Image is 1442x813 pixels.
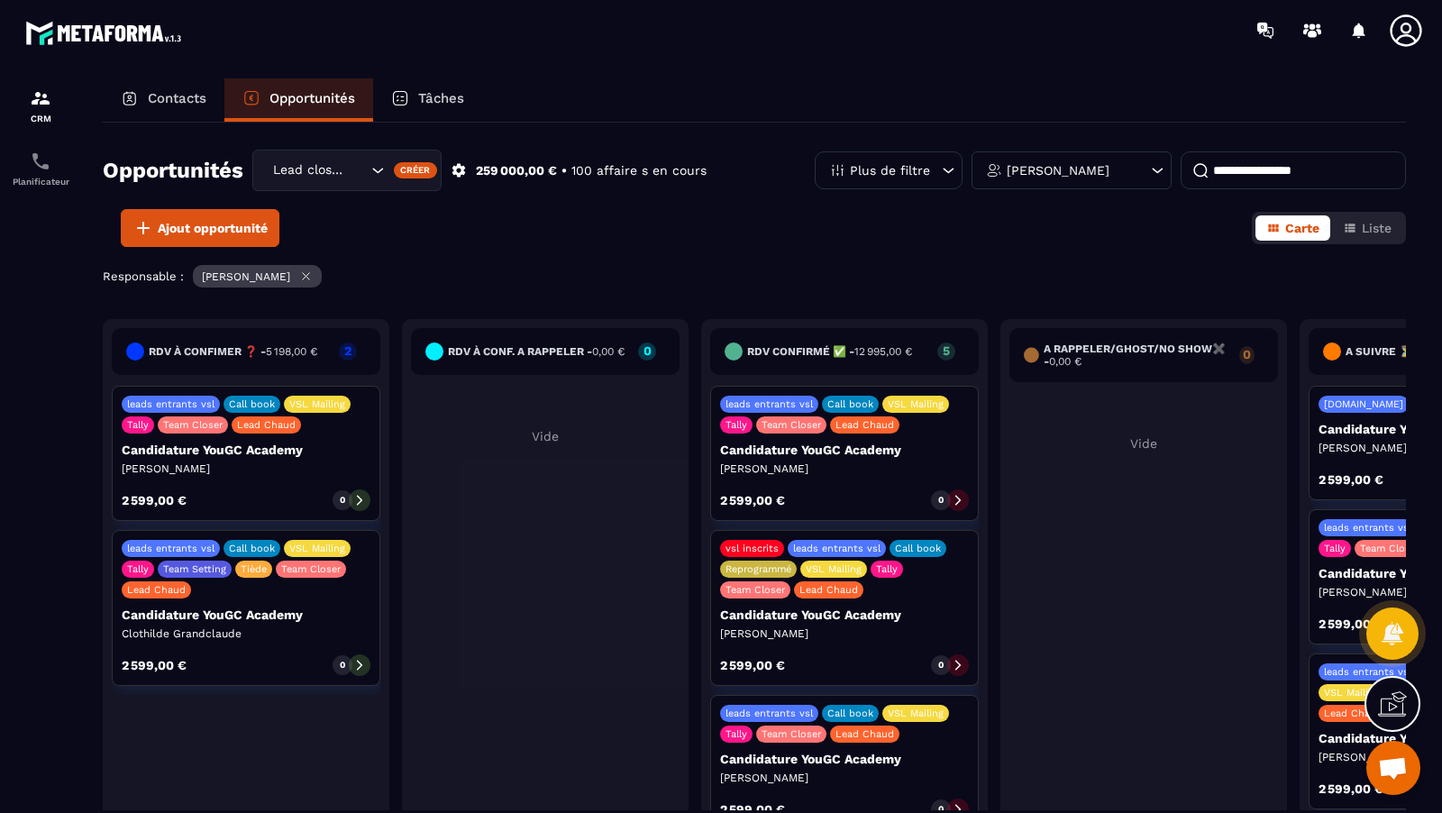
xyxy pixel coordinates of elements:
p: VSL Mailing [888,708,944,719]
h6: RDV à conf. A RAPPELER - [448,345,625,358]
p: Lead Chaud [127,584,186,596]
p: 100 affaire s en cours [571,162,707,179]
p: Tally [127,563,149,575]
p: Call book [827,398,873,410]
p: 0 [1239,348,1255,361]
p: leads entrants vsl [726,398,813,410]
p: Candidature YouGC Academy [122,443,370,457]
p: 2 [339,344,357,357]
p: Call book [229,398,275,410]
span: 0,00 € [1049,355,1081,368]
span: Lead closing [269,160,349,180]
p: 2 599,00 € [1319,617,1383,630]
p: Team Closer [762,419,821,431]
p: [PERSON_NAME] [720,626,969,641]
p: Lead Chaud [1324,708,1383,719]
p: Tiède [241,563,267,575]
p: 0 [340,494,345,507]
button: Liste [1332,215,1402,241]
p: 2 599,00 € [720,494,785,507]
span: Carte [1285,221,1319,235]
p: Contacts [148,90,206,106]
p: Team Closer [762,728,821,740]
p: Vide [411,429,680,443]
div: Ouvrir le chat [1366,741,1420,795]
p: VSL Mailing [1324,687,1380,699]
div: Créer [394,162,438,178]
p: Planificateur [5,177,77,187]
p: Team Closer [163,419,223,431]
p: Lead Chaud [835,728,894,740]
input: Search for option [349,160,367,180]
p: 5 [937,344,955,357]
p: • [561,162,567,179]
p: Responsable : [103,269,184,283]
p: VSL Mailing [289,398,345,410]
p: Tally [876,563,898,575]
p: Tally [127,419,149,431]
p: leads entrants vsl [726,708,813,719]
div: Search for option [252,150,442,191]
p: [PERSON_NAME] [720,461,969,476]
p: 0 [938,494,944,507]
img: scheduler [30,151,51,172]
p: 2 599,00 € [122,494,187,507]
p: VSL Mailing [289,543,345,554]
p: [PERSON_NAME] [202,270,290,283]
p: [PERSON_NAME] [122,461,370,476]
p: Lead Chaud [799,584,858,596]
p: Lead Chaud [237,419,296,431]
a: Contacts [103,78,224,122]
p: 2 599,00 € [1319,473,1383,486]
p: Opportunités [269,90,355,106]
p: leads entrants vsl [793,543,881,554]
p: leads entrants vsl [1324,522,1411,534]
p: vsl inscrits [726,543,779,554]
a: Opportunités [224,78,373,122]
p: [DOMAIN_NAME] [1324,398,1403,410]
p: 2 599,00 € [1319,782,1383,795]
p: 0 [938,659,944,671]
a: formationformationCRM [5,74,77,137]
p: leads entrants vsl [1324,666,1411,678]
span: 5 198,00 € [266,345,317,358]
p: Tâches [418,90,464,106]
span: Ajout opportunité [158,219,268,237]
p: Clothilde Grandclaude [122,626,370,641]
p: 0 [638,344,656,357]
p: Candidature YouGC Academy [720,443,969,457]
span: 12 995,00 € [854,345,912,358]
img: logo [25,16,187,50]
p: Team Closer [1360,543,1419,554]
p: VSL Mailing [806,563,862,575]
p: 2 599,00 € [720,659,785,671]
p: Reprogrammé [726,563,791,575]
h6: A RAPPELER/GHOST/NO SHOW✖️ - [1044,343,1230,368]
p: [PERSON_NAME] [720,771,969,785]
button: Carte [1255,215,1330,241]
p: Candidature YouGC Academy [122,607,370,622]
img: formation [30,87,51,109]
h2: Opportunités [103,152,243,188]
p: VSL Mailing [888,398,944,410]
p: Call book [895,543,941,554]
p: Candidature YouGC Academy [720,607,969,622]
p: Vide [1009,436,1278,451]
span: Liste [1362,221,1392,235]
button: Ajout opportunité [121,209,279,247]
p: Tally [726,419,747,431]
p: Plus de filtre [850,164,930,177]
p: leads entrants vsl [127,398,214,410]
p: 2 599,00 € [122,659,187,671]
p: Team Closer [726,584,785,596]
p: Candidature YouGC Academy [720,752,969,766]
h6: RDV à confimer ❓ - [149,345,317,358]
p: CRM [5,114,77,123]
p: leads entrants vsl [127,543,214,554]
a: schedulerschedulerPlanificateur [5,137,77,200]
p: 0 [340,659,345,671]
p: Team Setting [163,563,226,575]
p: Lead Chaud [835,419,894,431]
p: Tally [1324,543,1346,554]
p: Call book [827,708,873,719]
